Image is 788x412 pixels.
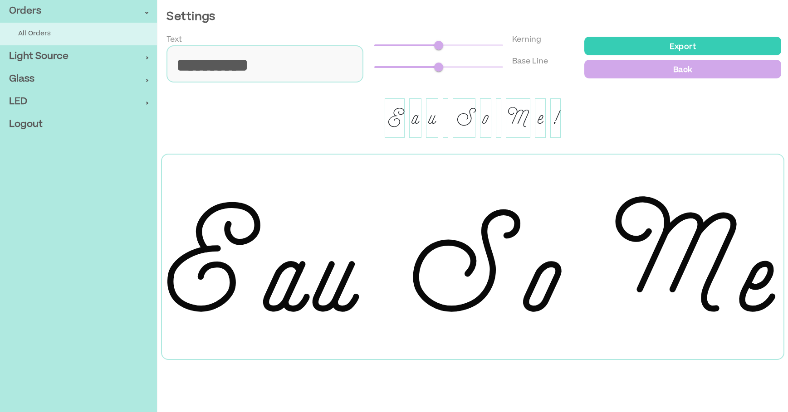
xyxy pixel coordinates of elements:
label: Base Line [512,56,548,67]
span: All Orders [18,29,148,39]
div: o [480,98,491,138]
span: Glass [9,73,146,86]
div: M [506,98,530,138]
button: Export [584,37,781,55]
div: a [409,98,421,138]
div: S [453,98,475,138]
div: e [535,98,546,138]
label: Kerning [512,34,541,45]
div: u [426,98,438,138]
p: Export [590,39,776,53]
p: Back [590,63,776,76]
div: ! [550,98,561,138]
span: Light Source [9,50,146,63]
label: Text [166,34,182,45]
span: LED [9,95,146,109]
span: Logout [9,118,148,131]
span: Orders [9,5,146,18]
div: E [385,98,405,138]
p: Settings [166,9,779,25]
button: Back [584,60,781,78]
